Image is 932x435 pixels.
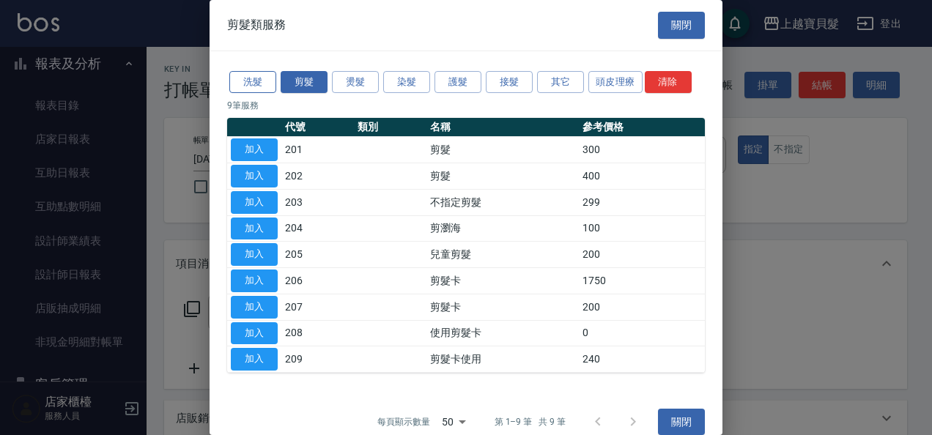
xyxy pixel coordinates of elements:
th: 代號 [281,118,354,137]
td: 剪瀏海 [426,215,579,242]
button: 清除 [645,71,692,94]
td: 240 [579,346,705,373]
td: 202 [281,163,354,190]
td: 204 [281,215,354,242]
td: 300 [579,137,705,163]
th: 類別 [354,118,426,137]
button: 加入 [231,218,278,240]
button: 加入 [231,348,278,371]
td: 207 [281,294,354,320]
td: 使用剪髮卡 [426,320,579,346]
td: 剪髮 [426,163,579,190]
td: 100 [579,215,705,242]
td: 205 [281,242,354,268]
p: 9 筆服務 [227,99,705,112]
th: 名稱 [426,118,579,137]
button: 洗髮 [229,71,276,94]
button: 加入 [231,138,278,161]
td: 剪髮卡 [426,268,579,294]
button: 加入 [231,322,278,345]
td: 299 [579,189,705,215]
button: 接髮 [486,71,533,94]
button: 加入 [231,165,278,187]
td: 203 [281,189,354,215]
button: 其它 [537,71,584,94]
button: 關閉 [658,12,705,39]
button: 加入 [231,269,278,292]
th: 參考價格 [579,118,705,137]
td: 201 [281,137,354,163]
td: 剪髮卡使用 [426,346,579,373]
td: 不指定剪髮 [426,189,579,215]
td: 剪髮卡 [426,294,579,320]
button: 染髮 [383,71,430,94]
td: 400 [579,163,705,190]
button: 護髮 [434,71,481,94]
td: 剪髮 [426,137,579,163]
td: 208 [281,320,354,346]
td: 200 [579,242,705,268]
td: 209 [281,346,354,373]
td: 兒童剪髮 [426,242,579,268]
button: 剪髮 [281,71,328,94]
td: 206 [281,268,354,294]
button: 燙髮 [332,71,379,94]
button: 加入 [231,296,278,319]
td: 0 [579,320,705,346]
p: 第 1–9 筆 共 9 筆 [495,415,566,428]
td: 200 [579,294,705,320]
span: 剪髮類服務 [227,18,286,32]
button: 頭皮理療 [588,71,643,94]
button: 加入 [231,243,278,266]
button: 加入 [231,191,278,214]
p: 每頁顯示數量 [377,415,430,428]
td: 1750 [579,268,705,294]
